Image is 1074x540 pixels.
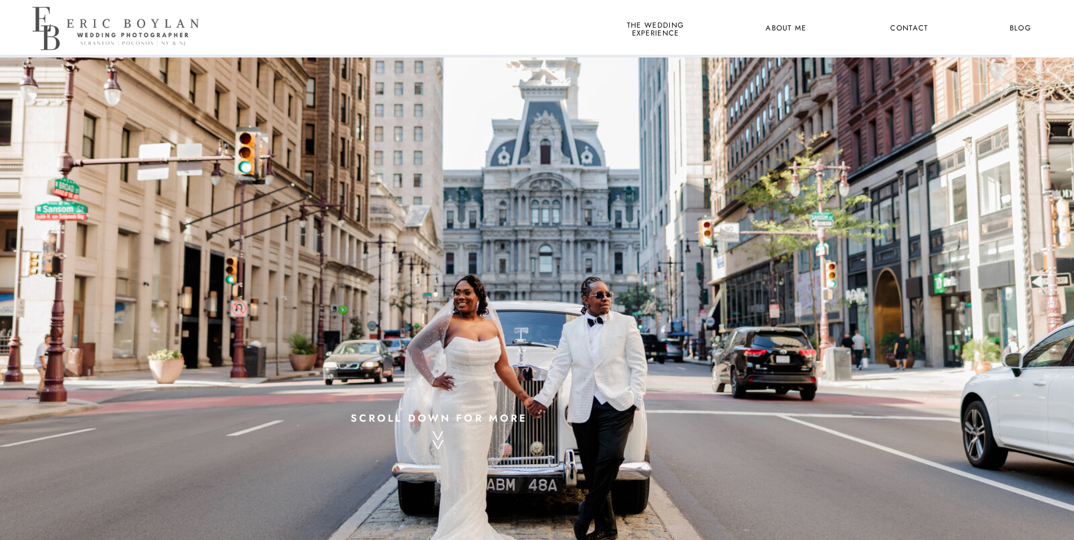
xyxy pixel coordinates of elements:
[759,21,814,36] a: About Me
[1000,21,1041,36] a: Blog
[342,409,537,424] a: scroll down for more
[889,21,930,36] a: Contact
[625,21,686,36] a: the wedding experience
